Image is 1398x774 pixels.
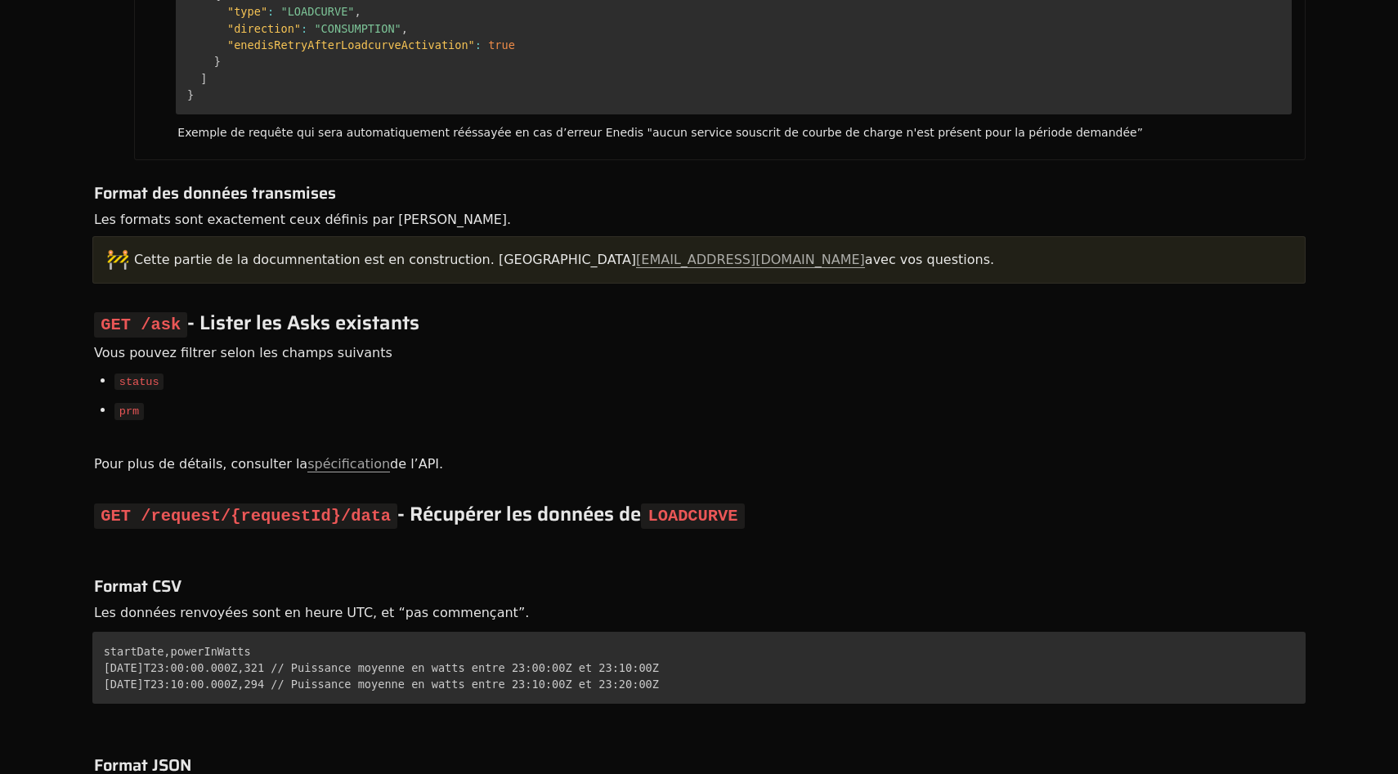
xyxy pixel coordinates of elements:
code: GET /ask [94,312,187,338]
figcaption: Exemple de requête qui sera automatiquement rééssayée en cas d’erreur Enedis "aucun service sousc... [176,120,1292,146]
span: - Lister les Asks existants [94,307,419,338]
span: ] [200,72,207,85]
code: startDate,powerInWatts [DATE]T23:00:00.000Z,321 // Puissance moyenne en watts entre 23:00:00Z et ... [104,645,659,691]
span: - Récupérer les données de [94,499,745,530]
span: : [475,38,482,51]
span: } [187,88,194,101]
a: spécification [307,456,390,472]
span: "enedisRetryAfterLoadcurveActivation" [227,38,475,51]
div: Les formats sont exactement ceux définis par [PERSON_NAME]. [92,208,1306,232]
span: , [401,22,408,35]
span: Format des données transmises [94,180,336,206]
span: true [488,38,515,51]
span: "direction" [227,22,301,35]
code: status [114,374,164,390]
span: "type" [227,5,267,18]
span: : [267,5,274,18]
code: LOADCURVE [641,503,744,529]
div: Les données renvoyées sont en heure UTC, et “pas commençant”. [92,601,1306,625]
a: [EMAIL_ADDRESS][DOMAIN_NAME] [636,252,865,268]
span: : [301,22,307,35]
span: } [214,55,221,68]
code: prm [114,403,143,419]
span: 🚧 [106,248,130,271]
span: , [355,5,361,18]
span: Format CSV [94,573,181,599]
div: Cette partie de la documnentation est en construction. [GEOGRAPHIC_DATA] avec vos questions. [134,250,1292,270]
span: "CONSUMPTION" [314,22,401,35]
span: "LOADCURVE" [280,5,354,18]
div: Vous pouvez filtrer selon les champs suivants [92,341,1306,365]
code: GET /request/{requestId}/data [94,503,397,529]
div: Pour plus de détails, consulter la de l’API. [92,452,1306,476]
